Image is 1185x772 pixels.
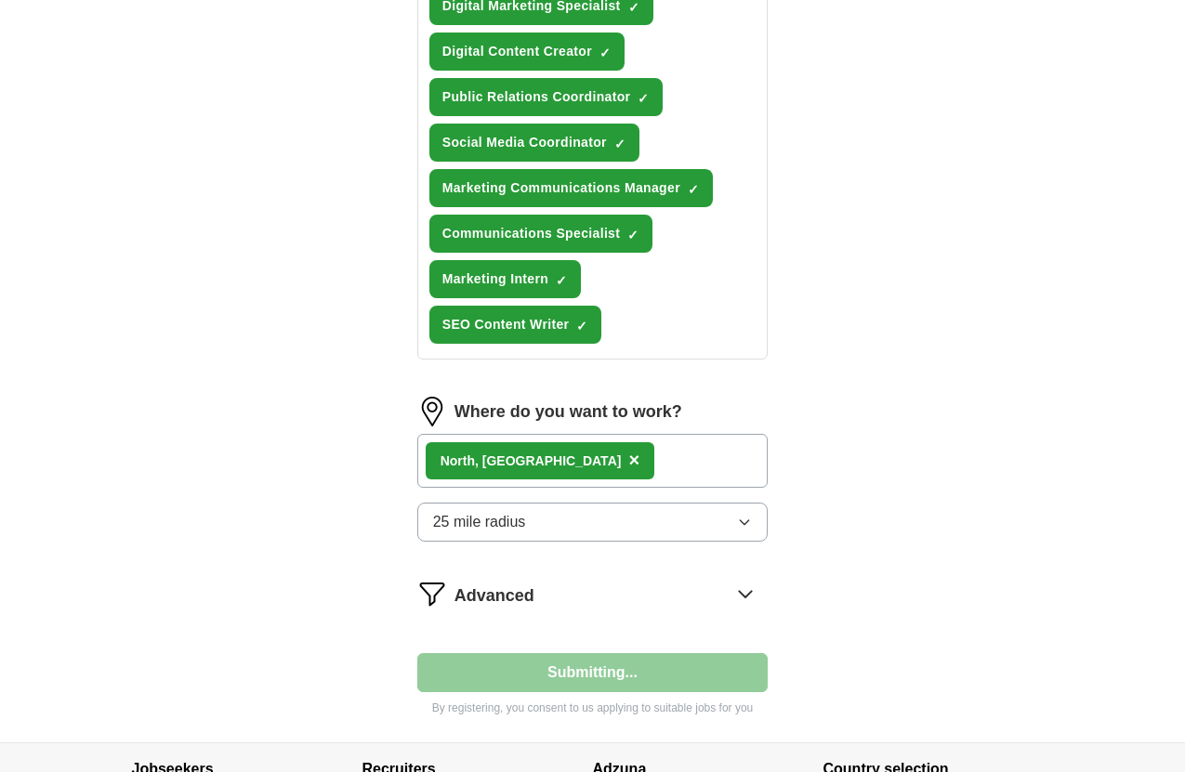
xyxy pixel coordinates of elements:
span: × [628,450,639,470]
span: Communications Specialist [442,224,621,243]
span: Marketing Communications Manager [442,178,680,198]
img: filter [417,579,447,608]
span: Advanced [454,583,534,608]
span: ✓ [576,319,587,334]
button: Marketing Communications Manager✓ [429,169,713,207]
span: ✓ [688,182,699,197]
span: ✓ [627,228,639,242]
p: By registering, you consent to us applying to suitable jobs for you [417,700,769,716]
button: 25 mile radius [417,503,769,542]
button: Communications Specialist✓ [429,215,653,253]
span: SEO Content Writer [442,315,570,334]
img: location.png [417,397,447,426]
label: Where do you want to work? [454,399,682,425]
span: Social Media Coordinator [442,133,607,152]
button: Submitting... [417,653,769,692]
button: × [628,447,639,475]
span: ✓ [638,91,649,106]
strong: North [441,453,475,468]
button: SEO Content Writer✓ [429,306,602,344]
span: ✓ [556,273,567,288]
div: , [GEOGRAPHIC_DATA] [441,451,622,471]
button: Marketing Intern✓ [429,260,582,298]
span: Digital Content Creator [442,42,592,61]
span: Public Relations Coordinator [442,87,631,107]
button: Public Relations Coordinator✓ [429,78,664,116]
span: ✓ [599,46,611,60]
span: 25 mile radius [433,511,526,533]
button: Social Media Coordinator✓ [429,124,639,162]
button: Digital Content Creator✓ [429,33,625,71]
span: ✓ [614,137,625,151]
span: Marketing Intern [442,269,549,289]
